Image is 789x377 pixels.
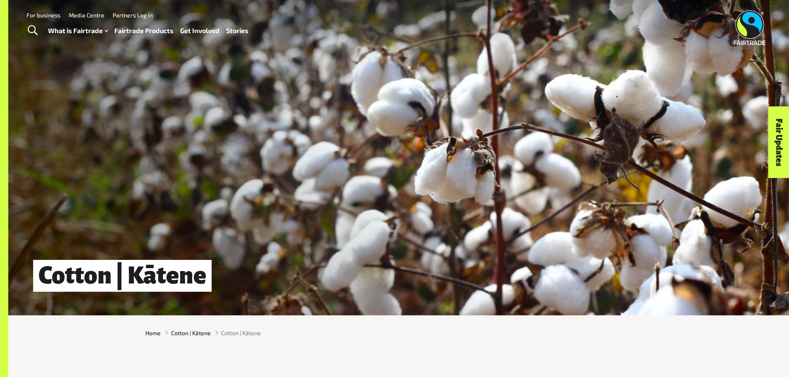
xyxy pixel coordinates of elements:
a: What is Fairtrade [48,25,108,37]
a: Get Involved [180,25,220,37]
a: Cotton | Kātene [171,329,211,337]
a: Media Centre [69,12,104,19]
h1: Cotton | Kātene [33,260,212,292]
a: Stories [226,25,249,37]
span: Cotton | Kātene [221,329,261,337]
img: Fairtrade Australia New Zealand logo [734,10,766,45]
a: For business [27,12,60,19]
a: Fairtrade Products [114,25,174,37]
a: Partners Log In [113,12,153,19]
a: Toggle Search [22,20,43,41]
a: Home [145,329,161,337]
